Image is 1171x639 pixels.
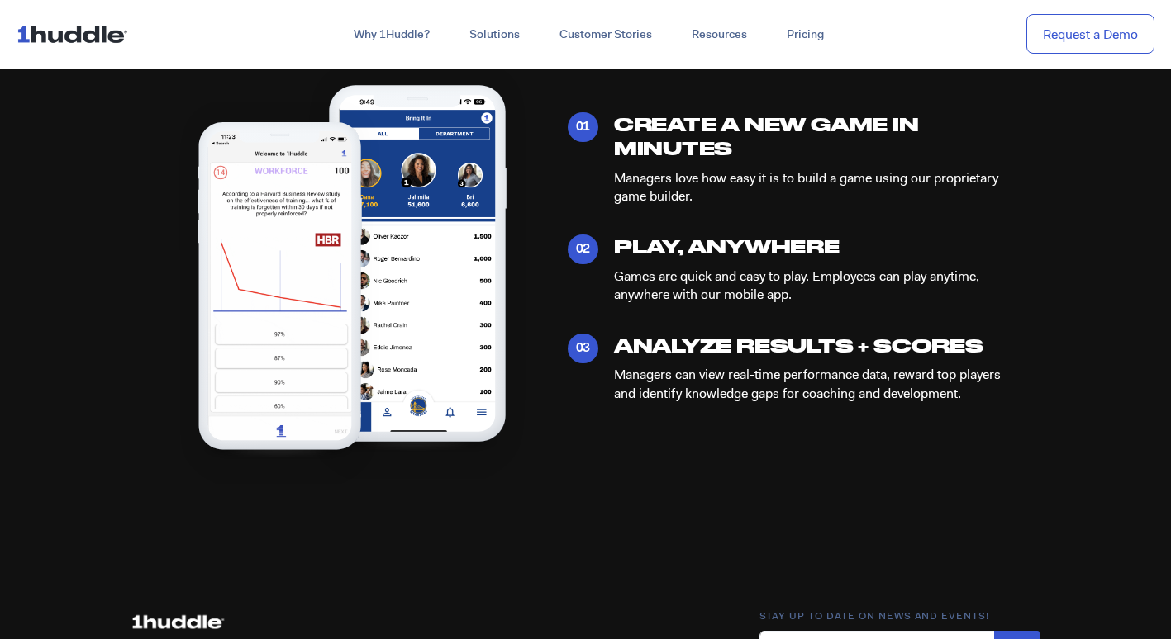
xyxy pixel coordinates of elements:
h2: 02 [576,243,591,256]
a: Why 1Huddle? [334,20,450,50]
a: Pricing [767,20,844,50]
a: Request a Demo [1026,14,1154,54]
h2: 03 [576,342,591,355]
a: Customer Stories [540,20,672,50]
a: Solutions [450,20,540,50]
p: Managers love how easy it is to build a game using our proprietary game builder. [614,169,1016,206]
a: Resources [672,20,767,50]
img: ... [17,18,135,50]
h2: Play, Anywhere [614,234,1016,258]
h2: 01 [576,121,591,134]
p: Games are quick and easy to play. Employees can play anytime, anywhere with our mobile app. [614,267,1016,305]
img: ... [131,608,231,635]
h6: Stay up to date on news and events! [759,608,1040,624]
h2: analyze results + scores [614,334,1016,357]
h2: Create a new game in minutes [614,112,1016,161]
p: Managers can view real-time performance data, reward top players and identify knowledge gaps for ... [614,366,1016,403]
